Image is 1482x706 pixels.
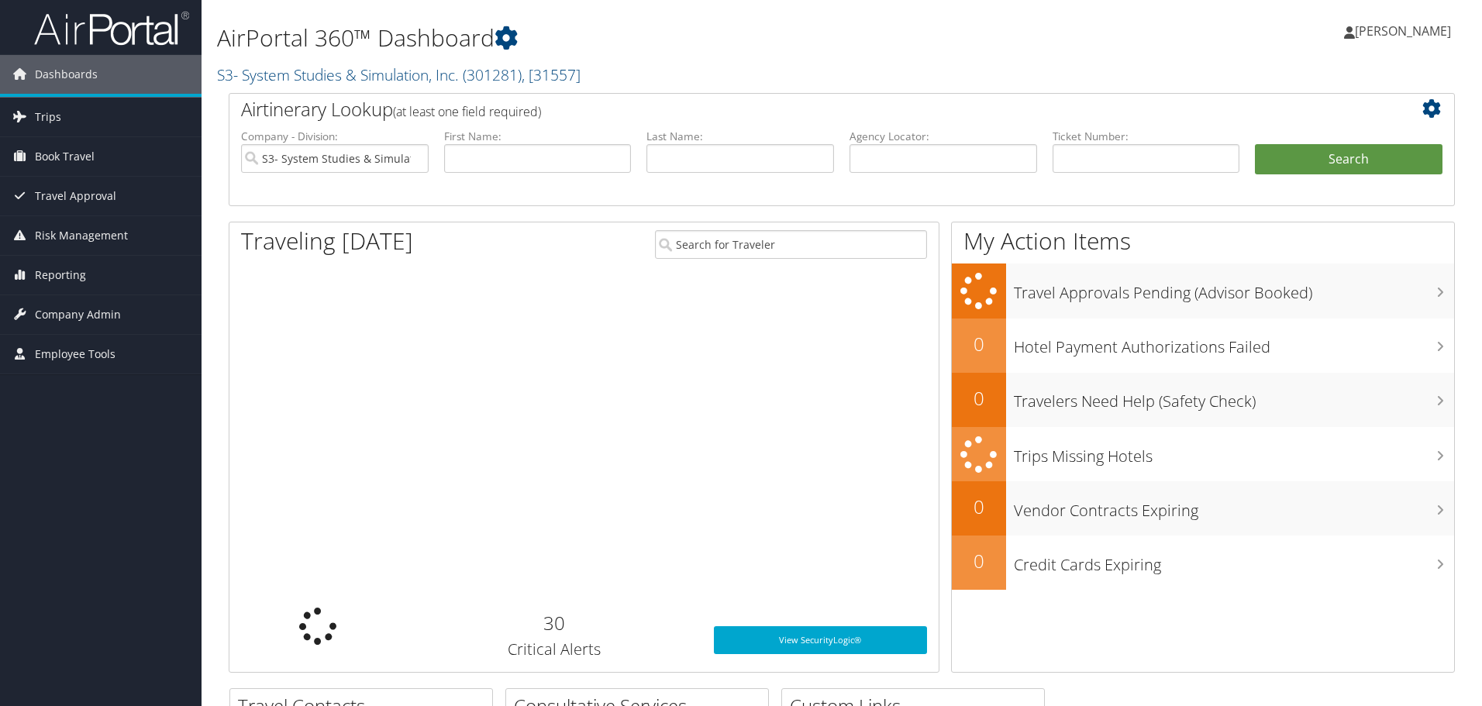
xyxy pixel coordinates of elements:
a: Travel Approvals Pending (Advisor Booked) [952,263,1454,319]
label: Agency Locator: [850,129,1037,144]
a: [PERSON_NAME] [1344,8,1466,54]
span: Book Travel [35,137,95,176]
span: Travel Approval [35,177,116,215]
h2: 0 [952,331,1006,357]
h3: Travelers Need Help (Safety Check) [1014,383,1454,412]
a: 0Credit Cards Expiring [952,536,1454,590]
h1: Traveling [DATE] [241,225,413,257]
label: Company - Division: [241,129,429,144]
a: 0Travelers Need Help (Safety Check) [952,373,1454,427]
span: ( 301281 ) [463,64,522,85]
span: Dashboards [35,55,98,94]
h3: Credit Cards Expiring [1014,546,1454,576]
a: 0Vendor Contracts Expiring [952,481,1454,536]
h2: 0 [952,385,1006,412]
h1: My Action Items [952,225,1454,257]
span: , [ 31557 ] [522,64,581,85]
a: 0Hotel Payment Authorizations Failed [952,319,1454,373]
h2: 0 [952,494,1006,520]
a: S3- System Studies & Simulation, Inc. [217,64,581,85]
label: First Name: [444,129,632,144]
label: Last Name: [646,129,834,144]
span: Reporting [35,256,86,294]
span: (at least one field required) [393,103,541,120]
span: Risk Management [35,216,128,255]
button: Search [1255,144,1442,175]
h3: Vendor Contracts Expiring [1014,492,1454,522]
span: Company Admin [35,295,121,334]
span: [PERSON_NAME] [1355,22,1451,40]
h2: 0 [952,548,1006,574]
span: Employee Tools [35,335,115,374]
h2: Airtinerary Lookup [241,96,1340,122]
h3: Trips Missing Hotels [1014,438,1454,467]
a: View SecurityLogic® [714,626,927,654]
a: Trips Missing Hotels [952,427,1454,482]
h3: Hotel Payment Authorizations Failed [1014,329,1454,358]
label: Ticket Number: [1053,129,1240,144]
h1: AirPortal 360™ Dashboard [217,22,1050,54]
img: airportal-logo.png [34,10,189,46]
h2: 30 [419,610,691,636]
span: Trips [35,98,61,136]
input: Search for Traveler [655,230,927,259]
h3: Critical Alerts [419,639,691,660]
h3: Travel Approvals Pending (Advisor Booked) [1014,274,1454,304]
